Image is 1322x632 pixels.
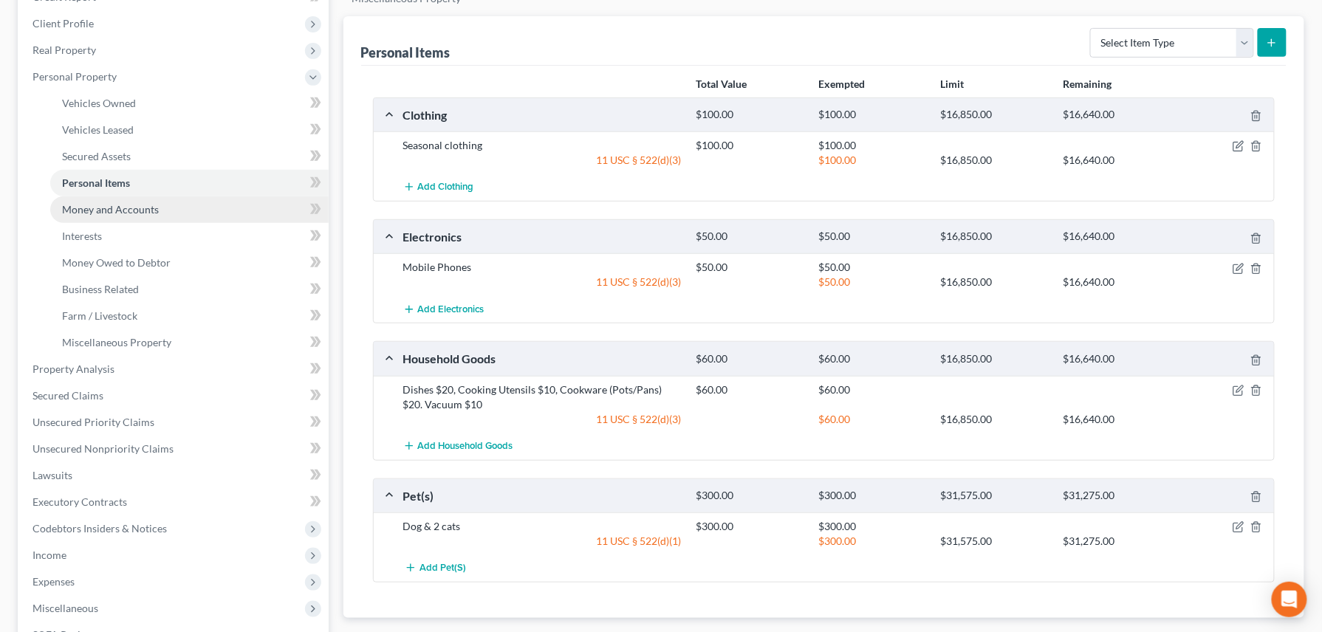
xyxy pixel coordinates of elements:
[396,488,689,504] div: Pet(s)
[21,409,329,436] a: Unsecured Priority Claims
[32,416,154,428] span: Unsecured Priority Claims
[62,97,136,109] span: Vehicles Owned
[818,78,865,90] strong: Exempted
[396,260,689,275] div: Mobile Phones
[689,138,811,153] div: $100.00
[32,44,96,56] span: Real Property
[1064,78,1112,90] strong: Remaining
[934,534,1055,549] div: $31,575.00
[32,522,167,535] span: Codebtors Insiders & Notices
[811,534,933,549] div: $300.00
[21,489,329,515] a: Executory Contracts
[396,382,689,412] div: Dishes $20, Cooking Utensils $10, Cookware (Pots/Pans) $20. Vacuum $10
[32,442,174,455] span: Unsecured Nonpriority Claims
[689,108,811,122] div: $100.00
[50,170,329,196] a: Personal Items
[419,563,466,574] span: Add Pet(s)
[941,78,965,90] strong: Limit
[32,17,94,30] span: Client Profile
[396,229,689,244] div: Electronics
[50,117,329,143] a: Vehicles Leased
[62,256,171,269] span: Money Owed to Debtor
[811,153,933,168] div: $100.00
[403,554,468,582] button: Add Pet(s)
[1055,534,1177,549] div: $31,275.00
[62,123,134,136] span: Vehicles Leased
[396,534,689,549] div: 11 USC § 522(d)(1)
[934,230,1055,244] div: $16,850.00
[689,519,811,534] div: $300.00
[32,469,72,481] span: Lawsuits
[50,250,329,276] a: Money Owed to Debtor
[62,176,130,189] span: Personal Items
[403,433,513,460] button: Add Household Goods
[689,230,811,244] div: $50.00
[1055,412,1177,427] div: $16,640.00
[396,519,689,534] div: Dog & 2 cats
[50,90,329,117] a: Vehicles Owned
[32,363,114,375] span: Property Analysis
[21,436,329,462] a: Unsecured Nonpriority Claims
[811,230,933,244] div: $50.00
[1055,108,1177,122] div: $16,640.00
[811,352,933,366] div: $60.00
[418,303,484,315] span: Add Electronics
[62,309,137,322] span: Farm / Livestock
[689,352,811,366] div: $60.00
[50,223,329,250] a: Interests
[21,382,329,409] a: Secured Claims
[1055,230,1177,244] div: $16,640.00
[403,295,484,323] button: Add Electronics
[934,275,1055,289] div: $16,850.00
[21,356,329,382] a: Property Analysis
[361,44,451,61] div: Personal Items
[811,275,933,289] div: $50.00
[811,260,933,275] div: $50.00
[811,412,933,427] div: $60.00
[1272,582,1307,617] div: Open Intercom Messenger
[934,412,1055,427] div: $16,850.00
[50,303,329,329] a: Farm / Livestock
[396,275,689,289] div: 11 USC § 522(d)(3)
[811,108,933,122] div: $100.00
[689,489,811,503] div: $300.00
[396,351,689,366] div: Household Goods
[1055,489,1177,503] div: $31,275.00
[934,352,1055,366] div: $16,850.00
[21,462,329,489] a: Lawsuits
[32,70,117,83] span: Personal Property
[62,203,159,216] span: Money and Accounts
[32,575,75,588] span: Expenses
[811,382,933,397] div: $60.00
[811,489,933,503] div: $300.00
[396,138,689,153] div: Seasonal clothing
[62,283,139,295] span: Business Related
[32,549,66,561] span: Income
[418,182,474,193] span: Add Clothing
[50,143,329,170] a: Secured Assets
[1055,275,1177,289] div: $16,640.00
[50,329,329,356] a: Miscellaneous Property
[934,153,1055,168] div: $16,850.00
[396,107,689,123] div: Clothing
[32,389,103,402] span: Secured Claims
[696,78,747,90] strong: Total Value
[418,440,513,452] span: Add Household Goods
[396,412,689,427] div: 11 USC § 522(d)(3)
[32,602,98,614] span: Miscellaneous
[811,519,933,534] div: $300.00
[403,174,474,201] button: Add Clothing
[396,153,689,168] div: 11 USC § 522(d)(3)
[50,276,329,303] a: Business Related
[689,260,811,275] div: $50.00
[811,138,933,153] div: $100.00
[62,336,171,348] span: Miscellaneous Property
[934,489,1055,503] div: $31,575.00
[32,495,127,508] span: Executory Contracts
[1055,352,1177,366] div: $16,640.00
[50,196,329,223] a: Money and Accounts
[1055,153,1177,168] div: $16,640.00
[62,230,102,242] span: Interests
[934,108,1055,122] div: $16,850.00
[62,150,131,162] span: Secured Assets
